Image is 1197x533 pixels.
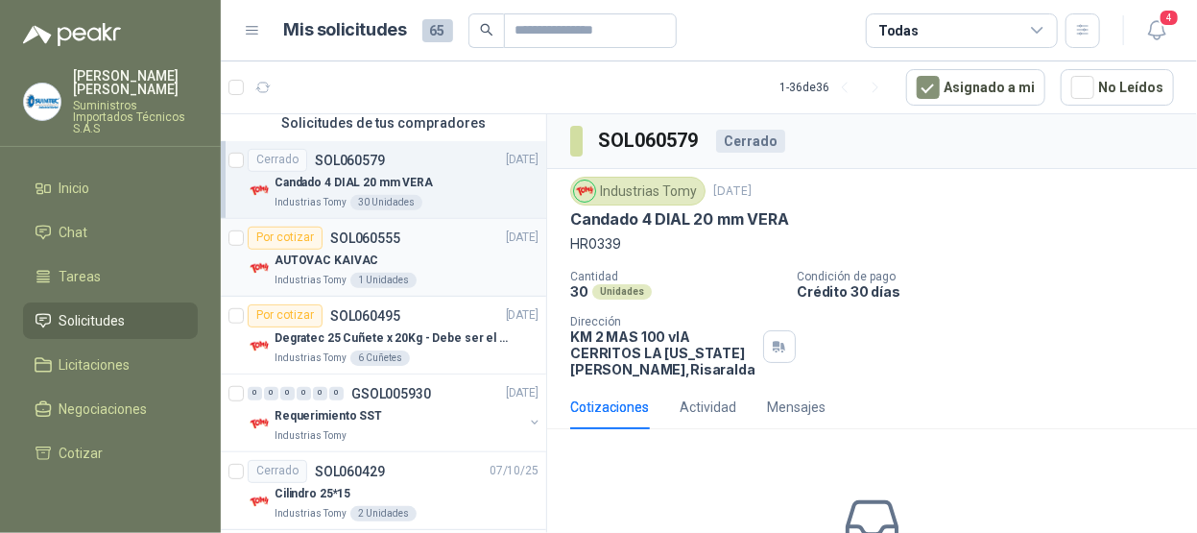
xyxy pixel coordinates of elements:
[23,347,198,383] a: Licitaciones
[779,72,891,103] div: 1 - 36 de 36
[350,195,422,210] div: 30 Unidades
[570,328,755,377] p: KM 2 MAS 100 vIA CERRITOS LA [US_STATE] [PERSON_NAME] , Risaralda
[570,283,588,300] p: 30
[275,195,347,210] p: Industrias Tomy
[275,273,347,288] p: Industrias Tomy
[248,387,262,400] div: 0
[1061,69,1174,106] button: No Leídos
[275,407,382,425] p: Requerimiento SST
[60,354,131,376] span: Licitaciones
[315,154,385,167] p: SOL060579
[297,387,311,400] div: 0
[480,23,493,36] span: search
[329,387,344,400] div: 0
[60,222,88,243] span: Chat
[248,460,307,483] div: Cerrado
[23,303,198,339] a: Solicitudes
[221,219,546,297] a: Por cotizarSOL060555[DATE] Company LogoAUTOVAC KAIVACIndustrias Tomy1 Unidades
[570,233,1174,254] p: HR0339
[506,151,539,169] p: [DATE]
[350,506,417,521] div: 2 Unidades
[570,270,781,283] p: Cantidad
[73,100,198,134] p: Suministros Importados Técnicos S.A.S
[248,382,542,444] a: 0 0 0 0 0 0 GSOL005930[DATE] Company LogoRequerimiento SSTIndustrias Tomy
[60,399,148,420] span: Negociaciones
[248,149,307,172] div: Cerrado
[767,397,826,418] div: Mensajes
[716,130,785,153] div: Cerrado
[275,329,514,348] p: Degratec 25 Cuñete x 20Kg - Debe ser el de Tecnas (por ahora homologado) - (Adjuntar ficha técnica)
[24,84,60,120] img: Company Logo
[680,397,736,418] div: Actividad
[574,181,595,202] img: Company Logo
[506,306,539,325] p: [DATE]
[506,384,539,402] p: [DATE]
[60,310,126,331] span: Solicitudes
[248,491,271,514] img: Company Logo
[275,485,350,503] p: Cilindro 25*15
[313,387,327,400] div: 0
[906,69,1045,106] button: Asignado a mi
[248,227,323,250] div: Por cotizar
[221,105,546,141] div: Solicitudes de tus compradores
[248,335,271,358] img: Company Logo
[60,266,102,287] span: Tareas
[23,170,198,206] a: Inicio
[23,23,121,46] img: Logo peakr
[221,297,546,375] a: Por cotizarSOL060495[DATE] Company LogoDegratec 25 Cuñete x 20Kg - Debe ser el de Tecnas (por aho...
[275,428,347,444] p: Industrias Tomy
[330,231,400,245] p: SOL060555
[797,283,1189,300] p: Crédito 30 días
[248,413,271,436] img: Company Logo
[351,387,431,400] p: GSOL005930
[1139,13,1174,48] button: 4
[60,443,104,464] span: Cotizar
[330,309,400,323] p: SOL060495
[570,209,789,230] p: Candado 4 DIAL 20 mm VERA
[275,252,378,270] p: AUTOVAC KAIVAC
[797,270,1189,283] p: Condición de pago
[221,452,546,530] a: CerradoSOL06042907/10/25 Company LogoCilindro 25*15Industrias Tomy2 Unidades
[23,214,198,251] a: Chat
[280,387,295,400] div: 0
[350,351,410,366] div: 6 Cuñetes
[60,178,90,199] span: Inicio
[275,506,347,521] p: Industrias Tomy
[315,465,385,478] p: SOL060429
[264,387,278,400] div: 0
[570,177,706,206] div: Industrias Tomy
[23,391,198,427] a: Negociaciones
[275,351,347,366] p: Industrias Tomy
[23,258,198,295] a: Tareas
[275,174,433,192] p: Candado 4 DIAL 20 mm VERA
[1159,9,1180,27] span: 4
[284,16,407,44] h1: Mis solicitudes
[248,180,271,203] img: Company Logo
[878,20,919,41] div: Todas
[713,182,752,201] p: [DATE]
[221,141,546,219] a: CerradoSOL060579[DATE] Company LogoCandado 4 DIAL 20 mm VERAIndustrias Tomy30 Unidades
[506,229,539,247] p: [DATE]
[248,304,323,327] div: Por cotizar
[570,315,755,328] p: Dirección
[23,435,198,472] a: Cotizar
[592,284,652,300] div: Unidades
[350,273,417,288] div: 1 Unidades
[598,126,701,156] h3: SOL060579
[422,19,453,42] span: 65
[73,69,198,96] p: [PERSON_NAME] [PERSON_NAME]
[248,257,271,280] img: Company Logo
[570,397,649,418] div: Cotizaciones
[490,462,539,480] p: 07/10/25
